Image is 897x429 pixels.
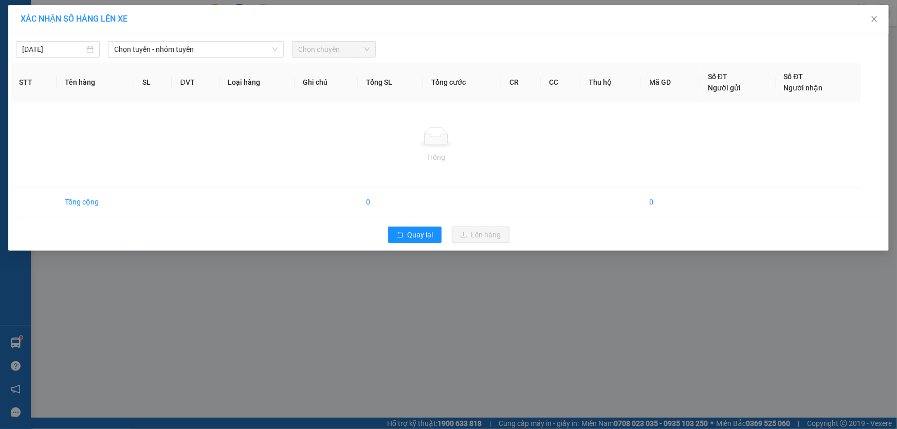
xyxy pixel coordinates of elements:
[784,84,823,92] span: Người nhận
[114,42,278,57] span: Chọn tuyến - nhóm tuyến
[358,63,424,102] th: Tổng SL
[501,63,541,102] th: CR
[295,63,358,102] th: Ghi chú
[708,84,741,92] span: Người gửi
[708,72,727,81] span: Số ĐT
[57,188,134,216] td: Tổng cộng
[784,72,803,81] span: Số ĐT
[19,152,853,163] div: Trống
[423,63,501,102] th: Tổng cước
[298,42,370,57] span: Chọn chuyến
[272,46,278,52] span: down
[641,63,700,102] th: Mã GD
[860,5,889,34] button: Close
[408,229,433,240] span: Quay lại
[11,63,57,102] th: STT
[396,231,404,239] span: rollback
[134,63,172,102] th: SL
[219,63,295,102] th: Loại hàng
[358,188,424,216] td: 0
[452,227,509,243] button: uploadLên hàng
[541,63,580,102] th: CC
[22,44,84,55] input: 14/10/2025
[21,14,127,24] span: XÁC NHẬN SỐ HÀNG LÊN XE
[580,63,641,102] th: Thu hộ
[641,188,700,216] td: 0
[870,15,878,23] span: close
[388,227,442,243] button: rollbackQuay lại
[172,63,219,102] th: ĐVT
[57,63,134,102] th: Tên hàng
